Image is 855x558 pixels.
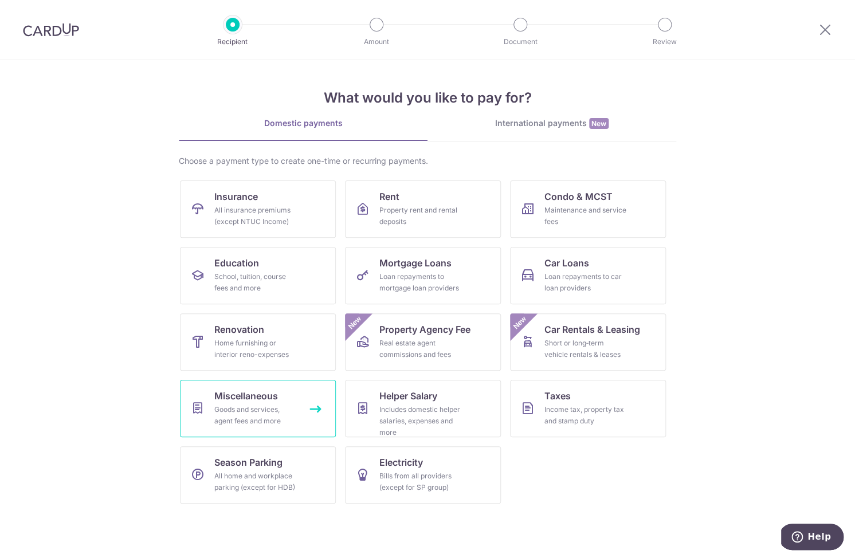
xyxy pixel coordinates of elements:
a: RenovationHome furnishing or interior reno-expenses [180,313,336,371]
img: CardUp [23,23,79,37]
div: Loan repayments to car loan providers [544,271,627,294]
span: Insurance [214,190,258,203]
div: School, tuition, course fees and more [214,271,297,294]
span: Helper Salary [379,389,437,403]
a: Condo & MCSTMaintenance and service fees [510,180,666,238]
div: All insurance premiums (except NTUC Income) [214,205,297,227]
span: New [511,313,530,332]
a: Season ParkingAll home and workplace parking (except for HDB) [180,446,336,504]
span: Condo & MCST [544,190,613,203]
p: Document [478,36,563,48]
span: New [589,118,609,129]
span: Renovation [214,323,264,336]
div: Bills from all providers (except for SP group) [379,470,462,493]
span: Taxes [544,389,571,403]
div: Maintenance and service fees [544,205,627,227]
span: Electricity [379,455,423,469]
a: InsuranceAll insurance premiums (except NTUC Income) [180,180,336,238]
h4: What would you like to pay for? [179,88,676,108]
span: Miscellaneous [214,389,278,403]
span: Help [26,8,50,18]
a: RentProperty rent and rental deposits [345,180,501,238]
div: Income tax, property tax and stamp duty [544,404,627,427]
a: MiscellaneousGoods and services, agent fees and more [180,380,336,437]
span: Car Rentals & Leasing [544,323,640,336]
span: Property Agency Fee [379,323,470,336]
a: TaxesIncome tax, property tax and stamp duty [510,380,666,437]
div: All home and workplace parking (except for HDB) [214,470,297,493]
a: EducationSchool, tuition, course fees and more [180,247,336,304]
span: Education [214,256,259,270]
span: Car Loans [544,256,589,270]
a: Helper SalaryIncludes domestic helper salaries, expenses and more [345,380,501,437]
div: Real estate agent commissions and fees [379,337,462,360]
span: Mortgage Loans [379,256,452,270]
iframe: Opens a widget where you can find more information [781,524,844,552]
a: ElectricityBills from all providers (except for SP group) [345,446,501,504]
span: Season Parking [214,455,283,469]
div: Goods and services, agent fees and more [214,404,297,427]
div: Includes domestic helper salaries, expenses and more [379,404,462,438]
a: Property Agency FeeReal estate agent commissions and feesNew [345,313,501,371]
span: Rent [379,190,399,203]
div: Property rent and rental deposits [379,205,462,227]
span: New [346,313,364,332]
p: Recipient [190,36,275,48]
div: Choose a payment type to create one-time or recurring payments. [179,155,676,167]
p: Amount [334,36,419,48]
a: Car LoansLoan repayments to car loan providers [510,247,666,304]
div: Loan repayments to mortgage loan providers [379,271,462,294]
p: Review [622,36,707,48]
a: Mortgage LoansLoan repayments to mortgage loan providers [345,247,501,304]
div: International payments [427,117,676,129]
div: Short or long‑term vehicle rentals & leases [544,337,627,360]
div: Home furnishing or interior reno-expenses [214,337,297,360]
div: Domestic payments [179,117,427,129]
a: Car Rentals & LeasingShort or long‑term vehicle rentals & leasesNew [510,313,666,371]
